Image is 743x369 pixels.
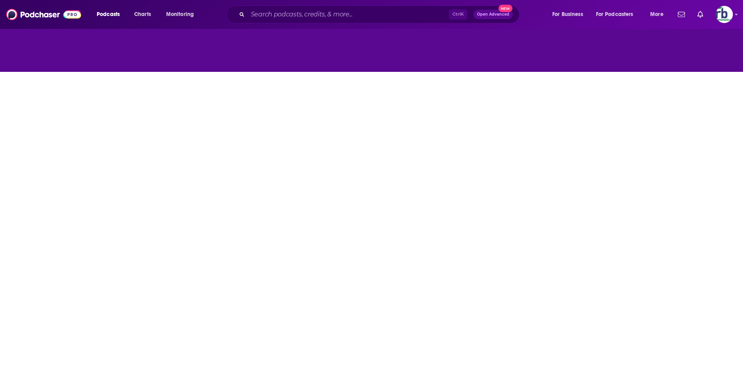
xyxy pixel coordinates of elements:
button: Show profile menu [716,6,733,23]
a: Show notifications dropdown [694,8,706,21]
button: open menu [645,8,673,21]
span: Monitoring [166,9,194,20]
button: Open AdvancedNew [473,10,513,19]
a: Show notifications dropdown [675,8,688,21]
span: Charts [134,9,151,20]
span: New [498,5,512,12]
img: Podchaser - Follow, Share and Rate Podcasts [6,7,81,22]
span: Ctrl K [449,9,467,20]
span: Logged in as johannarb [716,6,733,23]
input: Search podcasts, credits, & more... [248,8,449,21]
span: For Podcasters [596,9,633,20]
span: Podcasts [97,9,120,20]
span: For Business [552,9,583,20]
img: User Profile [716,6,733,23]
button: open menu [91,8,130,21]
span: Open Advanced [477,12,509,16]
button: open menu [547,8,593,21]
div: Search podcasts, credits, & more... [234,5,527,23]
button: open menu [161,8,204,21]
span: More [650,9,663,20]
button: open menu [591,8,645,21]
a: Charts [129,8,156,21]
